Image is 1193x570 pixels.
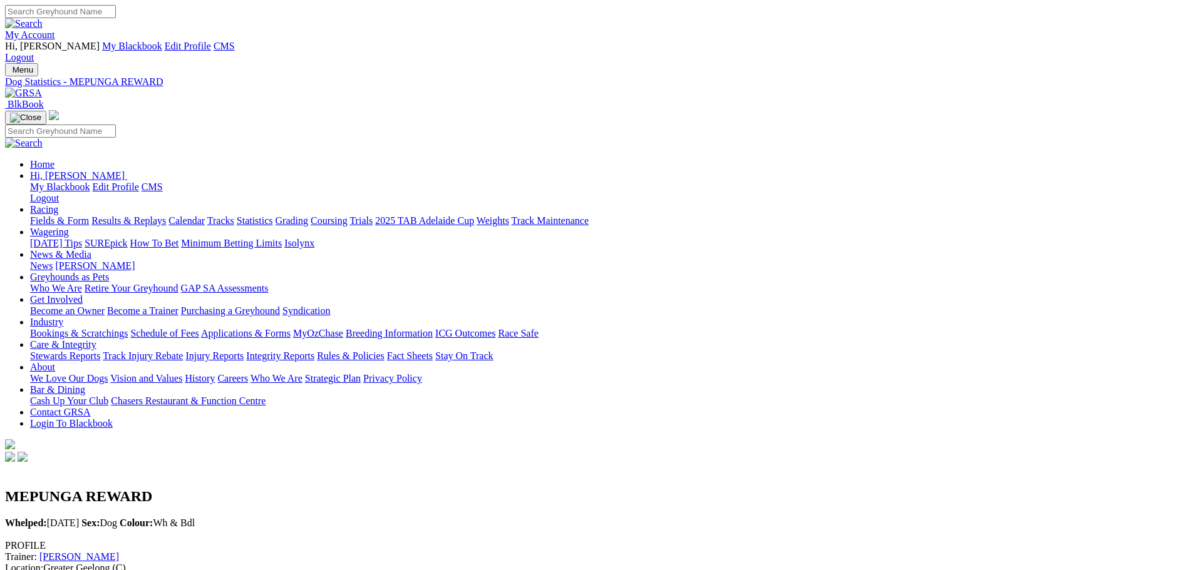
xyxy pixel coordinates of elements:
a: Fact Sheets [387,350,433,361]
a: Stay On Track [435,350,493,361]
b: Sex: [81,517,100,528]
a: My Blackbook [30,181,90,192]
a: BlkBook [5,99,44,109]
a: Statistics [237,215,273,226]
div: Bar & Dining [30,395,1188,407]
a: Integrity Reports [246,350,314,361]
a: 2025 TAB Adelaide Cup [375,215,474,226]
div: Wagering [30,238,1188,249]
a: Hi, [PERSON_NAME] [30,170,127,181]
a: Bookings & Scratchings [30,328,128,338]
a: SUREpick [85,238,127,248]
a: Schedule of Fees [130,328,199,338]
a: Breeding Information [346,328,433,338]
a: Get Involved [30,294,83,305]
a: Wagering [30,226,69,237]
span: Trainer: [5,551,37,562]
a: Results & Replays [91,215,166,226]
a: Tracks [207,215,234,226]
a: Purchasing a Greyhound [181,305,280,316]
a: Edit Profile [93,181,139,192]
a: Cash Up Your Club [30,395,108,406]
a: MyOzChase [293,328,343,338]
span: Dog [81,517,117,528]
input: Search [5,125,116,138]
div: My Account [5,41,1188,63]
a: Home [30,159,54,170]
b: Colour: [120,517,153,528]
a: Strategic Plan [305,373,361,384]
a: Edit Profile [165,41,211,51]
a: ICG Outcomes [435,328,495,338]
a: Applications & Forms [201,328,291,338]
a: Privacy Policy [363,373,422,384]
a: Chasers Restaurant & Function Centre [111,395,266,406]
span: Hi, [PERSON_NAME] [30,170,125,181]
div: Get Involved [30,305,1188,317]
button: Toggle navigation [5,63,38,76]
div: Hi, [PERSON_NAME] [30,181,1188,204]
a: GAP SA Assessments [181,283,269,293]
a: Who We Are [30,283,82,293]
a: Trials [349,215,373,226]
a: Become a Trainer [107,305,178,316]
img: Search [5,138,43,149]
img: logo-grsa-white.png [49,110,59,120]
div: Racing [30,215,1188,226]
a: Industry [30,317,63,327]
span: [DATE] [5,517,79,528]
a: Logout [30,193,59,203]
a: Logout [5,52,34,63]
a: Race Safe [498,328,538,338]
span: Wh & Bdl [120,517,195,528]
a: Coursing [311,215,348,226]
a: [DATE] Tips [30,238,82,248]
a: [PERSON_NAME] [39,551,119,562]
a: Become an Owner [30,305,105,316]
a: Login To Blackbook [30,418,113,429]
img: facebook.svg [5,452,15,462]
a: Rules & Policies [317,350,385,361]
a: Stewards Reports [30,350,100,361]
img: Search [5,18,43,29]
a: Grading [276,215,308,226]
a: Bar & Dining [30,384,85,395]
button: Toggle navigation [5,111,46,125]
a: News [30,260,53,271]
a: Greyhounds as Pets [30,272,109,282]
div: News & Media [30,260,1188,272]
a: History [185,373,215,384]
img: twitter.svg [18,452,28,462]
a: Racing [30,204,58,215]
a: News & Media [30,249,91,260]
span: Menu [13,65,33,74]
b: Whelped: [5,517,47,528]
a: Vision and Values [110,373,182,384]
a: Isolynx [284,238,314,248]
img: GRSA [5,88,42,99]
a: Care & Integrity [30,339,96,350]
div: Industry [30,328,1188,339]
a: [PERSON_NAME] [55,260,135,271]
a: Retire Your Greyhound [85,283,178,293]
a: We Love Our Dogs [30,373,108,384]
a: Who We Are [250,373,302,384]
a: CMS [142,181,163,192]
span: BlkBook [8,99,44,109]
a: Calendar [168,215,205,226]
div: Care & Integrity [30,350,1188,362]
span: Hi, [PERSON_NAME] [5,41,100,51]
a: About [30,362,55,372]
a: Syndication [282,305,330,316]
div: PROFILE [5,540,1188,551]
a: Dog Statistics - MEPUNGA REWARD [5,76,1188,88]
a: CMS [214,41,235,51]
img: Close [10,113,41,123]
a: My Account [5,29,55,40]
a: Track Injury Rebate [103,350,183,361]
a: My Blackbook [102,41,162,51]
div: Greyhounds as Pets [30,283,1188,294]
a: Track Maintenance [512,215,589,226]
a: How To Bet [130,238,179,248]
